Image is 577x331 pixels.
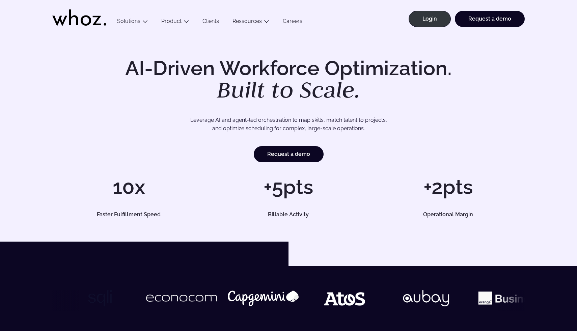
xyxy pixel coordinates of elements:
[455,11,525,27] a: Request a demo
[379,212,517,217] h5: Operational Margin
[220,212,357,217] h5: Billable Activity
[110,18,155,27] button: Solutions
[276,18,309,27] a: Careers
[372,177,525,197] h1: +2pts
[196,18,226,27] a: Clients
[254,146,324,162] a: Request a demo
[52,177,205,197] h1: 10x
[116,58,461,101] h1: AI-Driven Workforce Optimization.
[226,18,276,27] button: Ressources
[155,18,196,27] button: Product
[161,18,182,24] a: Product
[217,75,360,104] em: Built to Scale.
[409,11,451,27] a: Login
[60,212,198,217] h5: Faster Fulfillment Speed
[232,18,262,24] a: Ressources
[76,116,501,133] p: Leverage AI and agent-led orchestration to map skills, match talent to projects, and optimize sch...
[212,177,365,197] h1: +5pts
